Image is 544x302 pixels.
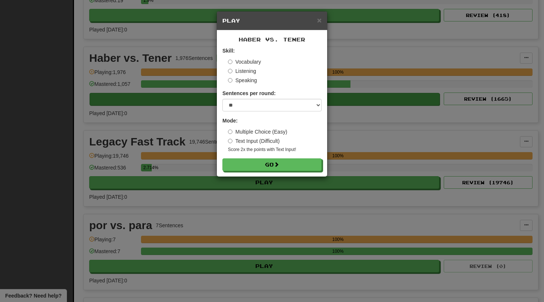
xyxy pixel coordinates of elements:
[228,130,232,134] input: Multiple Choice (Easy)
[228,60,232,64] input: Vocabulary
[228,128,287,135] label: Multiple Choice (Easy)
[228,69,232,73] input: Listening
[317,16,322,24] button: Close
[222,158,322,171] button: Go
[228,67,256,75] label: Listening
[222,17,322,24] h5: Play
[222,118,238,124] strong: Mode:
[228,78,232,83] input: Speaking
[222,90,276,97] label: Sentences per round:
[228,147,322,153] small: Score 2x the points with Text Input !
[222,48,235,54] strong: Skill:
[228,137,280,145] label: Text Input (Difficult)
[228,139,232,143] input: Text Input (Difficult)
[239,36,305,43] span: Haber vs. Tener
[317,16,322,24] span: ×
[228,77,257,84] label: Speaking
[228,58,261,66] label: Vocabulary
